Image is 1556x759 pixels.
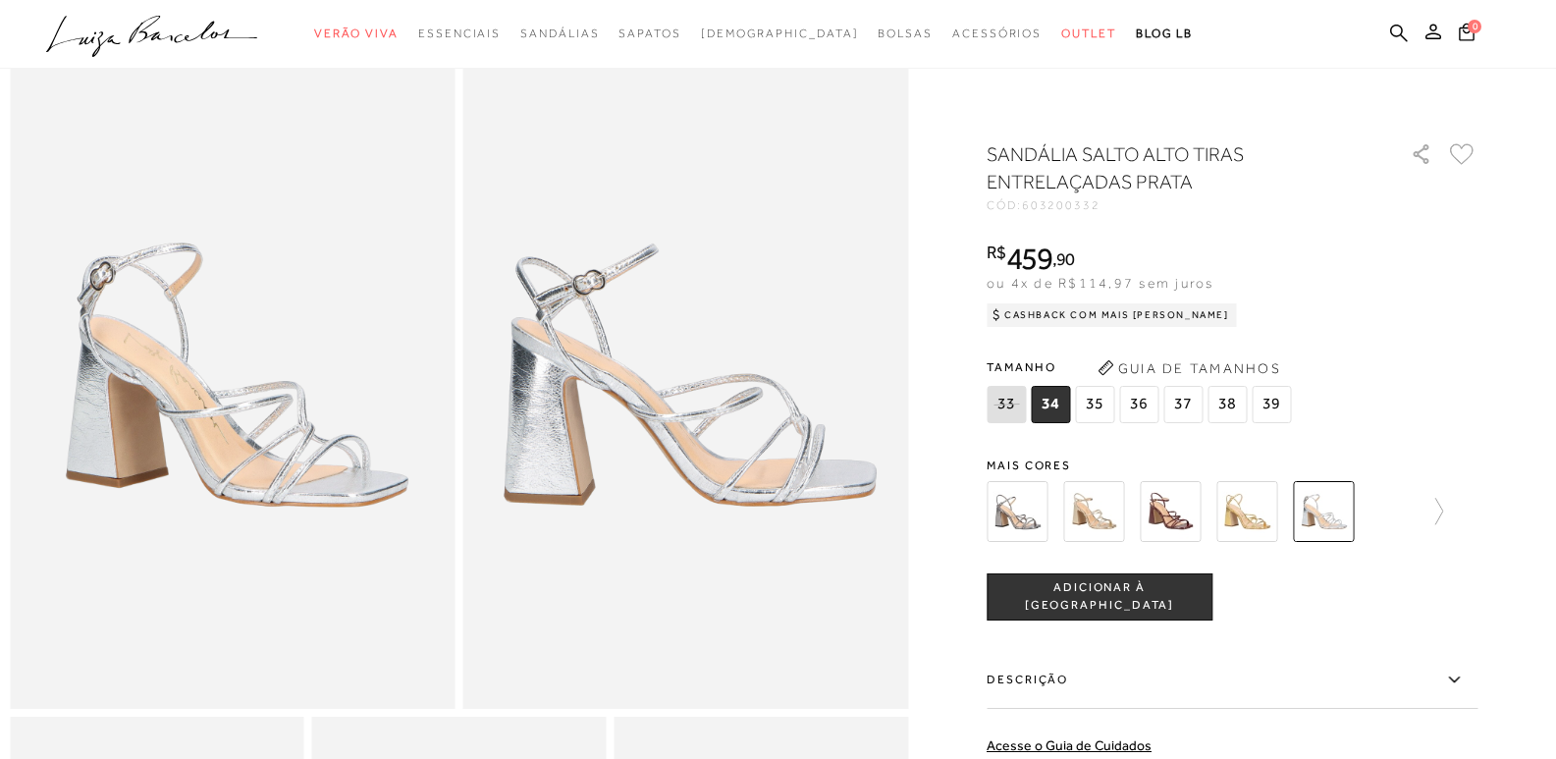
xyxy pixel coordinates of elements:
span: 0 [1468,20,1481,33]
span: 39 [1252,386,1291,423]
span: ou 4x de R$114,97 sem juros [987,275,1213,291]
span: Acessórios [952,27,1042,40]
a: noSubCategoriesText [618,16,680,52]
h1: SANDÁLIA SALTO ALTO TIRAS ENTRELAÇADAS PRATA [987,140,1355,195]
span: 33 [987,386,1026,423]
button: Guia de Tamanhos [1091,352,1287,384]
img: SANDÁLIA SALTO ALTO TIRAS ENTRELAÇADAS CHUMBO [987,481,1047,542]
a: noSubCategoriesText [701,16,859,52]
i: R$ [987,244,1006,261]
div: CÓD: [987,199,1379,211]
span: Essenciais [418,27,501,40]
span: 38 [1207,386,1247,423]
span: Mais cores [987,460,1477,471]
a: noSubCategoriesText [1061,16,1116,52]
button: 0 [1453,22,1480,48]
span: 36 [1119,386,1158,423]
label: Descrição [987,652,1477,709]
span: Verão Viva [314,27,399,40]
a: noSubCategoriesText [314,16,399,52]
img: SANDÁLIA SALTO ALTO TIRAS ENTRELAÇADAS OURO [1216,481,1277,542]
span: 37 [1163,386,1203,423]
img: SANDÁLIA SALTO ALTO TIRAS ENTRELAÇADAS PRATA [1293,481,1354,542]
img: SANDÁLIA SALTO ALTO TIRAS ENTRELAÇADAS MALBEC [1140,481,1201,542]
img: SANDÁLIA SALTO ALTO TIRAS ENTRELAÇADAS DOURADA [1063,481,1124,542]
div: Cashback com Mais [PERSON_NAME] [987,303,1237,327]
a: Acesse o Guia de Cuidados [987,737,1152,753]
a: noSubCategoriesText [520,16,599,52]
span: 34 [1031,386,1070,423]
a: BLOG LB [1136,16,1193,52]
a: noSubCategoriesText [952,16,1042,52]
span: 90 [1056,248,1075,269]
span: 35 [1075,386,1114,423]
span: ADICIONAR À [GEOGRAPHIC_DATA] [988,579,1211,614]
span: 603200332 [1022,198,1100,212]
span: [DEMOGRAPHIC_DATA] [701,27,859,40]
button: ADICIONAR À [GEOGRAPHIC_DATA] [987,573,1212,621]
a: noSubCategoriesText [878,16,933,52]
span: Sandálias [520,27,599,40]
img: image [463,41,909,709]
a: noSubCategoriesText [418,16,501,52]
img: image [10,41,456,709]
i: , [1052,250,1075,268]
span: Sapatos [618,27,680,40]
span: Bolsas [878,27,933,40]
span: Outlet [1061,27,1116,40]
span: BLOG LB [1136,27,1193,40]
span: Tamanho [987,352,1296,382]
span: 459 [1006,241,1052,276]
